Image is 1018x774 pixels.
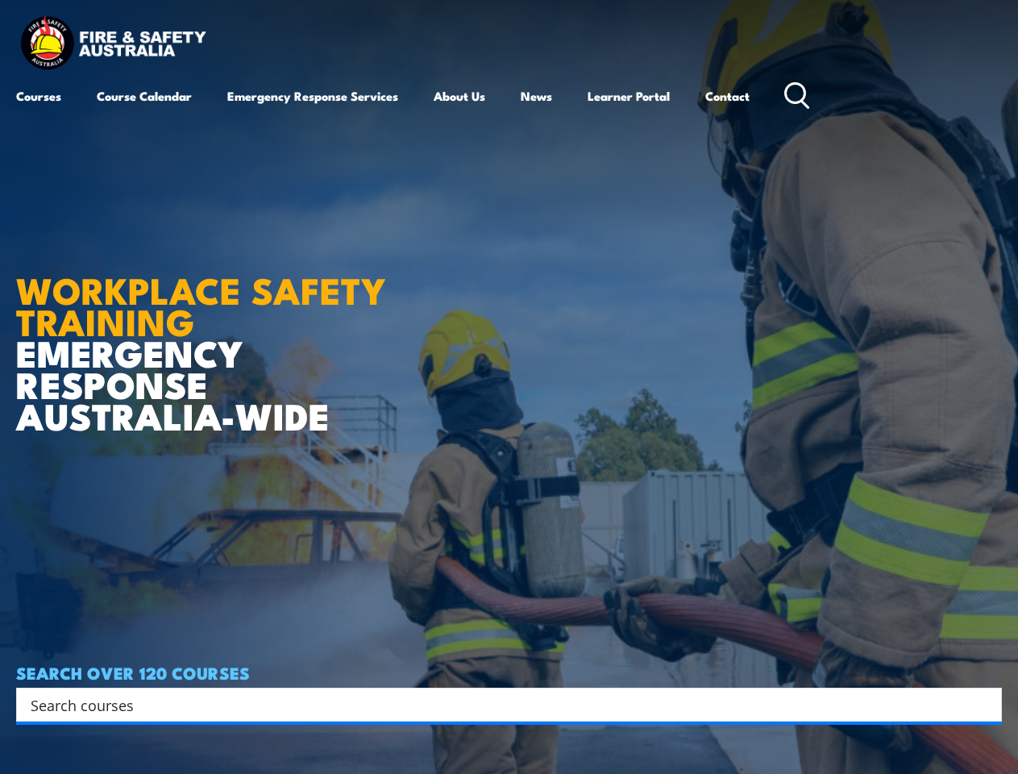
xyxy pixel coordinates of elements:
[16,664,1002,681] h4: SEARCH OVER 120 COURSES
[588,77,670,115] a: Learner Portal
[521,77,552,115] a: News
[974,693,996,716] button: Search magnifier button
[97,77,192,115] a: Course Calendar
[434,77,485,115] a: About Us
[16,77,61,115] a: Courses
[16,261,386,348] strong: WORKPLACE SAFETY TRAINING
[31,693,966,717] input: Search input
[227,77,398,115] a: Emergency Response Services
[16,233,410,431] h1: EMERGENCY RESPONSE AUSTRALIA-WIDE
[705,77,750,115] a: Contact
[34,693,970,716] form: Search form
